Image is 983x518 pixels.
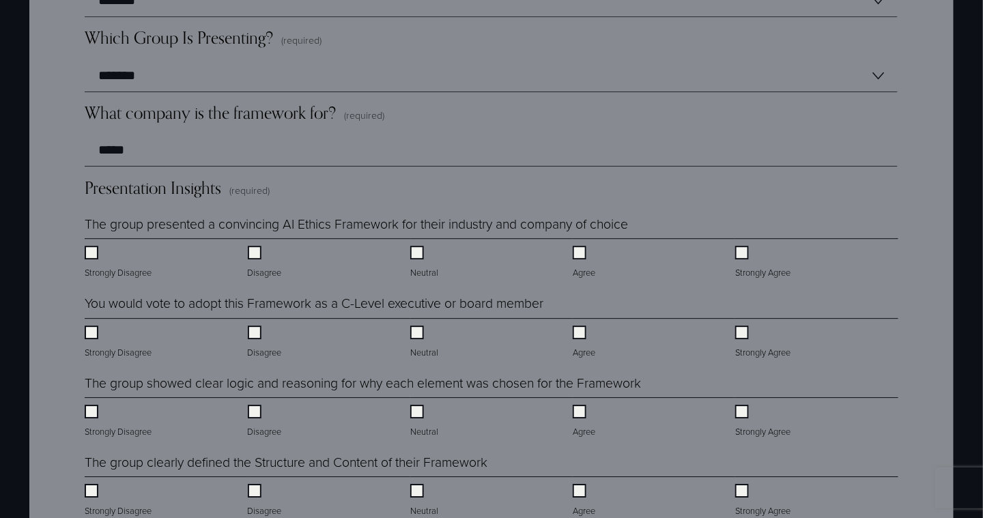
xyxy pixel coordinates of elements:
label: Agree [573,405,598,439]
label: Neutral [410,405,441,439]
label: Agree [573,326,598,360]
label: Disagree [248,246,285,280]
label: Strongly Agree [735,246,793,280]
label: Disagree [248,405,285,439]
label: Strongly Disagree [85,246,154,280]
label: Neutral [410,326,441,360]
span: (required) [344,109,384,122]
legend: You would vote to adopt this Framework as a C-Level executive or board member [85,293,543,312]
label: Strongly Disagree [85,405,154,439]
legend: The group presented a convincing AI Ethics Framework for their industry and company of choice [85,214,628,233]
label: Strongly Agree [735,405,793,439]
label: Disagree [248,484,285,518]
select: Which Group Is Presenting? [85,59,898,92]
legend: The group clearly defined the Structure and Content of their Framework [85,452,487,471]
label: Agree [573,246,598,280]
label: Strongly Agree [735,326,793,360]
label: Neutral [410,246,441,280]
span: (required) [229,184,270,197]
legend: The group showed clear logic and reasoning for why each element was chosen for the Framework [85,373,641,392]
label: Strongly Disagree [85,326,154,360]
span: What company is the framework for? [85,103,336,124]
label: Neutral [410,484,441,518]
span: Which Group Is Presenting? [85,28,273,48]
label: Strongly Agree [735,484,793,518]
span: (required) [281,33,322,47]
label: Strongly Disagree [85,484,154,518]
span: Presentation Insights [85,178,221,199]
label: Agree [573,484,598,518]
label: Disagree [248,326,285,360]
